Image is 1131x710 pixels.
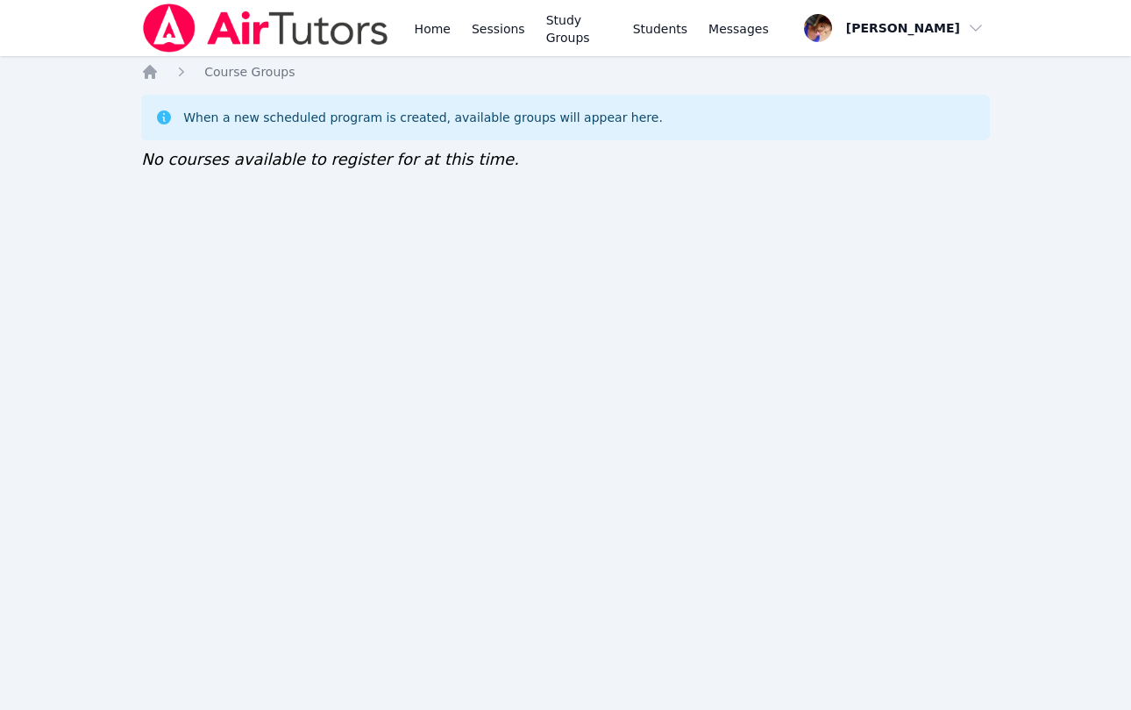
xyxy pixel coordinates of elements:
[708,20,769,38] span: Messages
[141,4,389,53] img: Air Tutors
[141,63,990,81] nav: Breadcrumb
[141,150,519,168] span: No courses available to register for at this time.
[204,65,295,79] span: Course Groups
[204,63,295,81] a: Course Groups
[183,109,663,126] div: When a new scheduled program is created, available groups will appear here.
